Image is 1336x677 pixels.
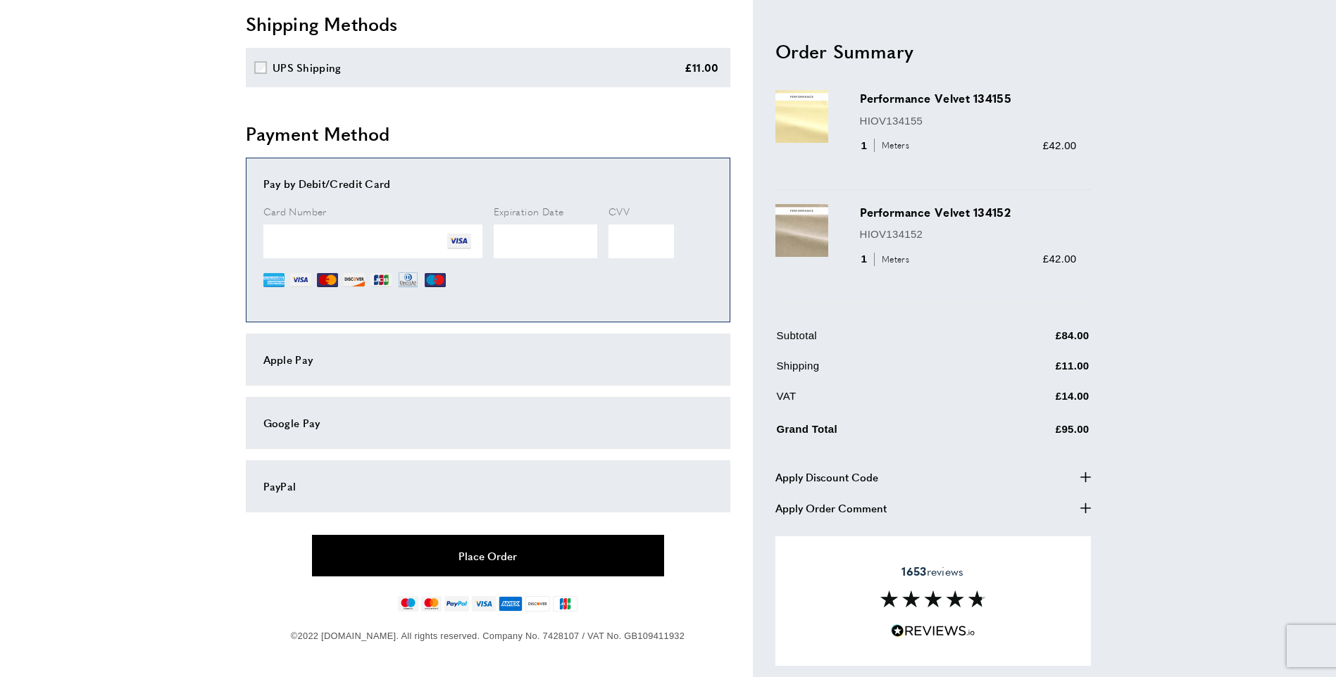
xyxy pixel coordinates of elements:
[291,631,685,641] span: ©2022 [DOMAIN_NAME]. All rights reserved. Company No. 7428107 / VAT No. GB109411932
[860,251,914,267] div: 1
[398,596,418,612] img: maestro
[444,596,469,612] img: paypal
[777,418,978,448] td: Grand Total
[608,224,674,258] iframe: Secure Credit Card Frame - CVV
[775,469,878,486] span: Apply Discount Code
[246,11,730,37] h2: Shipping Methods
[1043,253,1077,265] span: £42.00
[263,224,482,258] iframe: Secure Credit Card Frame - Credit Card Number
[499,596,523,612] img: american-express
[472,596,495,612] img: visa
[425,270,446,291] img: MI.png
[777,358,978,385] td: Shipping
[874,252,913,265] span: Meters
[263,175,713,192] div: Pay by Debit/Credit Card
[494,224,598,258] iframe: Secure Credit Card Frame - Expiration Date
[525,596,550,612] img: discover
[775,500,887,517] span: Apply Order Comment
[777,388,978,415] td: VAT
[263,351,713,368] div: Apple Pay
[860,90,1077,106] h3: Performance Velvet 134155
[263,204,327,218] span: Card Number
[978,358,1089,385] td: £11.00
[860,203,1077,220] h3: Performance Velvet 134152
[860,112,1077,129] p: HIOV134155
[891,624,975,638] img: Reviews.io 5 stars
[777,327,978,355] td: Subtotal
[685,59,719,76] div: £11.00
[901,563,926,579] strong: 1653
[263,415,713,431] div: Google Pay
[775,38,1091,63] h2: Order Summary
[494,204,564,218] span: Expiration Date
[273,59,342,76] div: UPS Shipping
[370,270,392,291] img: JCB.png
[397,270,420,291] img: DN.png
[775,90,828,143] img: Performance Velvet 134155
[608,204,630,218] span: CVV
[246,121,730,146] h2: Payment Method
[978,388,1089,415] td: £14.00
[312,535,664,576] button: Place Order
[317,270,338,291] img: MC.png
[860,137,914,153] div: 1
[263,270,285,291] img: AE.png
[263,478,713,495] div: PayPal
[553,596,578,612] img: jcb
[421,596,442,612] img: mastercard
[290,270,311,291] img: VI.png
[1043,139,1077,151] span: £42.00
[344,270,365,291] img: DI.png
[880,590,986,607] img: Reviews section
[901,564,963,578] span: reviews
[860,226,1077,243] p: HIOV134152
[978,418,1089,448] td: £95.00
[447,229,471,253] img: VI.png
[978,327,1089,355] td: £84.00
[874,139,913,152] span: Meters
[775,203,828,256] img: Performance Velvet 134152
